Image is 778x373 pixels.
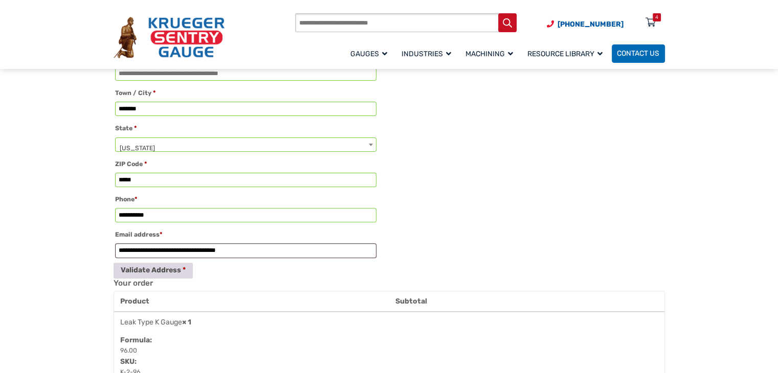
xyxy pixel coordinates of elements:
label: Town / City [115,87,376,100]
span: Machining [465,50,513,58]
span: Gauges [350,50,387,58]
label: ZIP Code [115,158,376,171]
th: Product [114,291,389,312]
span: Resource Library [527,50,603,58]
a: Phone Number (920) 434-8860 [547,19,624,30]
dt: SKU: [120,356,382,367]
label: Email address [115,228,376,241]
p: 96.00 [120,345,137,356]
span: [PHONE_NUMBER] [558,20,624,29]
span: State [115,137,376,152]
h3: Your order [114,278,665,288]
a: Industries [396,43,460,64]
a: Gauges [345,43,396,64]
label: Phone [115,193,376,206]
a: Machining [460,43,522,64]
a: Contact Us [612,44,665,63]
img: Krueger Sentry Gauge [114,17,225,58]
strong: × 1 [182,318,191,327]
div: 4 [655,13,658,21]
th: Subtotal [389,291,664,312]
span: Contact Us [617,50,659,58]
a: Resource Library [522,43,612,64]
label: State [115,122,376,135]
span: Colorado [116,138,376,158]
span: Industries [402,50,451,58]
button: Validate Address [114,263,193,278]
dt: Formula: [120,335,382,345]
